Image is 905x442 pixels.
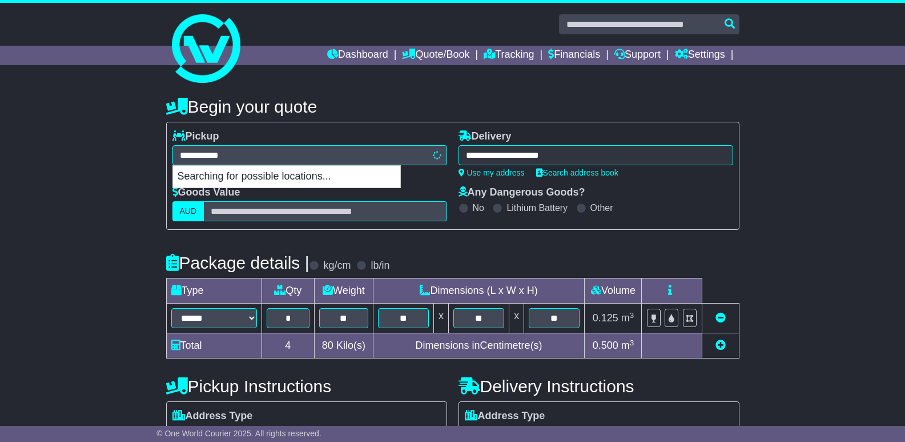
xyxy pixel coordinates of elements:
span: m [621,340,634,351]
td: Weight [315,278,373,304]
a: Settings [675,46,725,65]
h4: Pickup Instructions [166,377,447,396]
td: Dimensions (L x W x H) [373,278,585,304]
a: Remove this item [715,312,726,324]
label: lb/in [371,260,389,272]
h4: Package details | [166,253,309,272]
label: Other [590,202,613,213]
td: 4 [262,333,315,359]
td: x [433,304,448,333]
span: 0.125 [593,312,618,324]
td: Volume [585,278,642,304]
sup: 3 [630,339,634,347]
label: Lithium Battery [506,202,568,213]
a: Search address book [536,168,618,177]
h4: Delivery Instructions [458,377,739,396]
label: kg/cm [323,260,351,272]
label: AUD [172,201,204,221]
sup: 3 [630,311,634,320]
label: Address Type [172,410,253,423]
a: Quote/Book [402,46,469,65]
span: m [621,312,634,324]
a: Dashboard [327,46,388,65]
a: Tracking [484,46,534,65]
label: Pickup [172,130,219,143]
a: Use my address [458,168,525,177]
td: Total [166,333,262,359]
td: Dimensions in Centimetre(s) [373,333,585,359]
span: © One World Courier 2025. All rights reserved. [156,429,321,438]
span: 80 [322,340,333,351]
a: Add new item [715,340,726,351]
td: Kilo(s) [315,333,373,359]
span: 0.500 [593,340,618,351]
a: Support [614,46,661,65]
h4: Begin your quote [166,97,739,116]
label: No [473,202,484,213]
label: Delivery [458,130,512,143]
label: Address Type [465,410,545,423]
p: Searching for possible locations... [173,166,400,188]
label: Goods Value [172,186,240,199]
label: Any Dangerous Goods? [458,186,585,199]
a: Financials [548,46,600,65]
td: Qty [262,278,315,304]
td: x [509,304,524,333]
td: Type [166,278,262,304]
